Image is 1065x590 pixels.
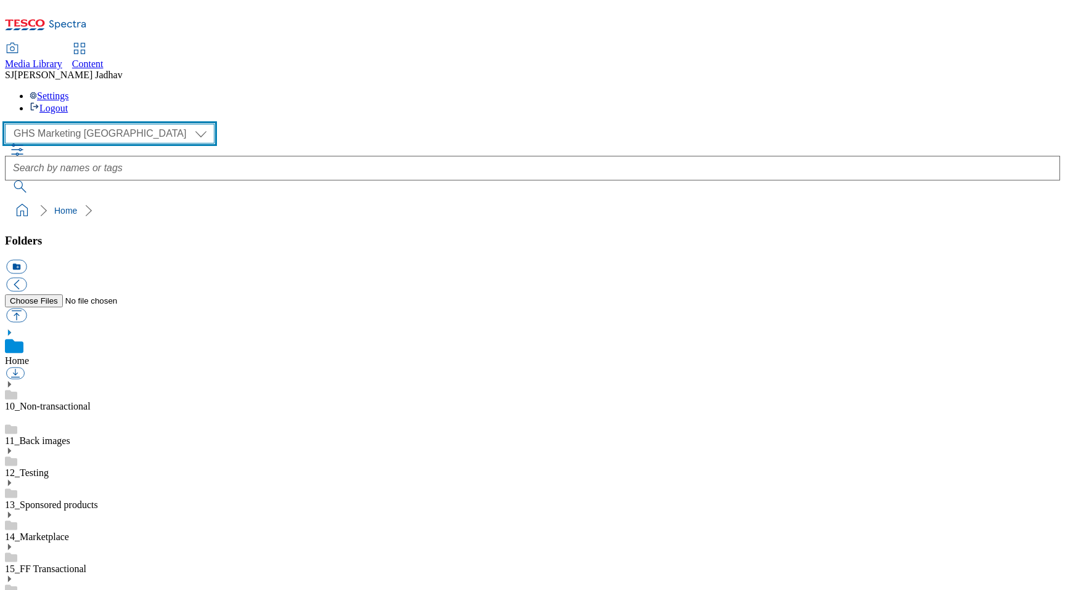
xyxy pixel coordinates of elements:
h3: Folders [5,234,1060,248]
a: Settings [30,91,69,101]
a: Media Library [5,44,62,70]
a: home [12,201,32,220]
a: 14_Marketplace [5,531,69,542]
a: Home [54,206,77,216]
span: Content [72,59,104,69]
a: 15_FF Transactional [5,564,86,574]
span: Media Library [5,59,62,69]
a: 13_Sponsored products [5,499,98,510]
input: Search by names or tags [5,156,1060,180]
nav: breadcrumb [5,199,1060,222]
a: 12_Testing [5,467,49,478]
a: 11_Back images [5,435,70,446]
span: [PERSON_NAME] Jadhav [14,70,123,80]
a: Logout [30,103,68,113]
span: SJ [5,70,14,80]
a: Content [72,44,104,70]
a: Home [5,355,29,366]
a: 10_Non-transactional [5,401,91,411]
